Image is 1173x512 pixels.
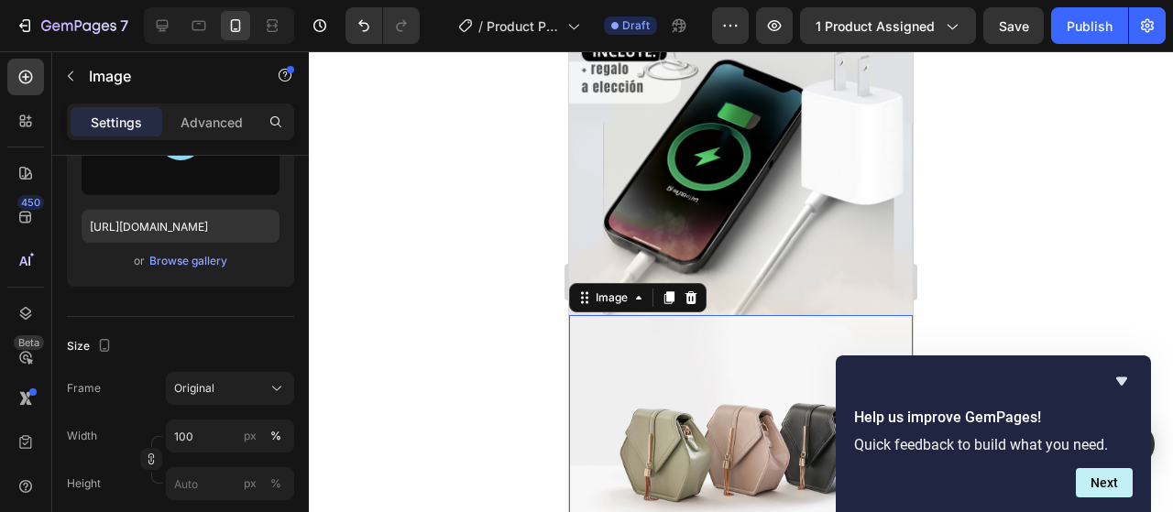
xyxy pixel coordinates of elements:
[1051,7,1128,44] button: Publish
[1111,370,1133,392] button: Hide survey
[166,467,294,500] input: px%
[7,7,137,44] button: 7
[345,7,420,44] div: Undo/Redo
[569,51,913,512] iframe: Design area
[265,425,287,447] button: px
[854,407,1133,429] h2: Help us improve GemPages!
[265,473,287,495] button: px
[166,372,294,405] button: Original
[120,15,128,37] p: 7
[816,16,935,36] span: 1 product assigned
[91,113,142,132] p: Settings
[983,7,1044,44] button: Save
[854,436,1133,453] p: Quick feedback to build what you need.
[89,65,245,87] p: Image
[239,473,261,495] button: %
[1067,16,1113,36] div: Publish
[149,253,227,269] div: Browse gallery
[244,428,257,444] div: px
[166,419,294,452] input: px%
[1076,468,1133,497] button: Next question
[82,210,280,243] input: https://example.com/image.jpg
[67,475,101,492] label: Height
[67,428,97,444] label: Width
[174,380,214,397] span: Original
[67,380,101,397] label: Frame
[800,7,976,44] button: 1 product assigned
[14,335,44,350] div: Beta
[239,425,261,447] button: %
[67,334,115,359] div: Size
[134,250,145,272] span: or
[17,195,44,210] div: 450
[487,16,560,36] span: Product Page - [DATE] 13:34:32
[622,17,650,34] span: Draft
[270,428,281,444] div: %
[244,475,257,492] div: px
[854,370,1133,497] div: Help us improve GemPages!
[148,252,228,270] button: Browse gallery
[478,16,483,36] span: /
[181,113,243,132] p: Advanced
[999,18,1029,34] span: Save
[270,475,281,492] div: %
